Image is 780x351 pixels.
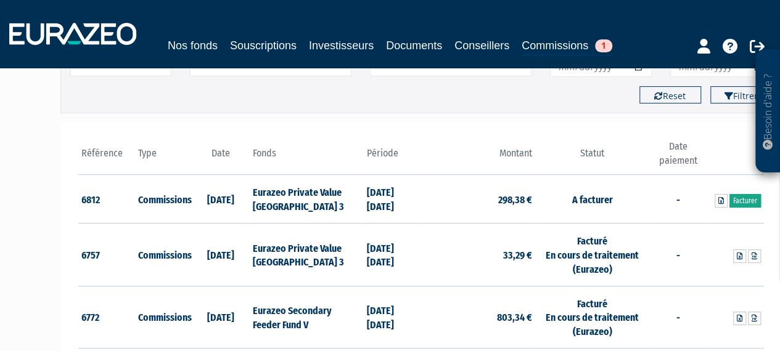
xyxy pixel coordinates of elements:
[135,224,192,286] td: Commissions
[535,140,649,175] th: Statut
[364,140,421,175] th: Période
[729,194,761,208] a: Facturer
[649,224,707,286] td: -
[249,224,363,286] td: Eurazeo Private Value [GEOGRAPHIC_DATA] 3
[192,224,250,286] td: [DATE]
[421,175,535,224] td: 298,38 €
[386,37,442,54] a: Documents
[649,286,707,349] td: -
[192,140,250,175] th: Date
[9,23,136,45] img: 1732889491-logotype_eurazeo_blanc_rvb.png
[78,140,136,175] th: Référence
[168,37,218,54] a: Nos fonds
[364,175,421,224] td: [DATE] [DATE]
[78,175,136,224] td: 6812
[649,140,707,175] th: Date paiement
[78,224,136,286] td: 6757
[421,140,535,175] th: Montant
[192,175,250,224] td: [DATE]
[249,175,363,224] td: Eurazeo Private Value [GEOGRAPHIC_DATA] 3
[192,286,250,349] td: [DATE]
[135,140,192,175] th: Type
[364,286,421,349] td: [DATE] [DATE]
[535,286,649,349] td: Facturé En cours de traitement (Eurazeo)
[535,224,649,286] td: Facturé En cours de traitement (Eurazeo)
[710,86,772,103] button: Filtrer
[249,140,363,175] th: Fonds
[454,37,509,54] a: Conseillers
[364,224,421,286] td: [DATE] [DATE]
[230,37,297,54] a: Souscriptions
[535,175,649,224] td: A facturer
[78,286,136,349] td: 6772
[639,86,701,103] button: Reset
[522,37,612,56] a: Commissions1
[309,37,374,54] a: Investisseurs
[761,56,775,167] p: Besoin d'aide ?
[649,175,707,224] td: -
[595,39,612,52] span: 1
[135,175,192,224] td: Commissions
[249,286,363,349] td: Eurazeo Secondary Feeder Fund V
[135,286,192,349] td: Commissions
[421,286,535,349] td: 803,34 €
[421,224,535,286] td: 33,29 €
